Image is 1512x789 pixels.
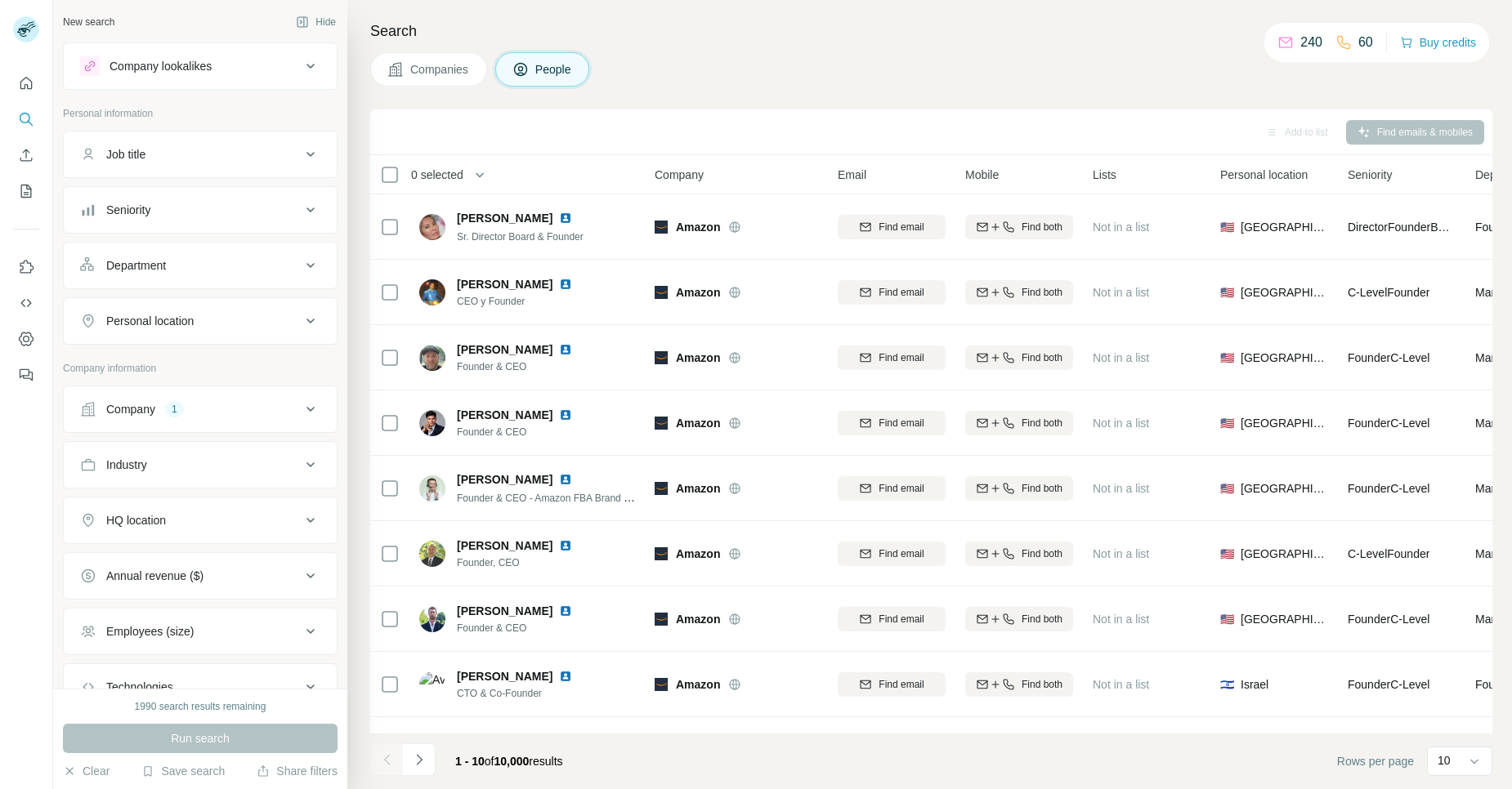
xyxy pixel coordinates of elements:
[419,671,445,698] img: Avatar
[1241,284,1328,301] span: [GEOGRAPHIC_DATA]
[1300,33,1322,52] p: 240
[457,668,552,684] span: [PERSON_NAME]
[559,604,572,617] img: LinkedIn logo
[1337,753,1414,769] span: Rows per page
[1348,482,1429,495] span: Founder C-Level
[535,61,573,78] span: People
[1400,31,1476,54] button: Buy credits
[965,672,1073,697] button: Find both
[1093,221,1149,234] span: Not in a list
[676,546,720,562] span: Amazon
[13,176,39,206] button: My lists
[838,280,946,305] button: Find email
[879,220,924,234] span: Find email
[457,537,552,554] span: [PERSON_NAME]
[879,416,924,430] span: Find email
[106,457,147,473] div: Industry
[1241,350,1328,366] span: [GEOGRAPHIC_DATA]
[838,672,946,697] button: Find email
[419,345,445,371] img: Avatar
[965,476,1073,501] button: Find both
[1022,416,1062,430] span: Find both
[63,361,338,376] p: Company information
[1241,676,1268,693] span: Israel
[106,146,145,163] div: Job title
[13,105,39,134] button: Search
[1220,284,1234,301] span: 🇺🇸
[13,140,39,170] button: Enrich CSV
[1348,547,1429,560] span: C-Level Founder
[494,755,530,768] span: 10,000
[1093,547,1149,560] span: Not in a list
[655,417,668,430] img: Logo of Amazon
[284,10,347,34] button: Hide
[165,402,184,417] div: 1
[457,359,579,374] span: Founder & CEO
[1220,611,1234,627] span: 🇺🇸
[1220,546,1234,562] span: 🇺🇸
[879,481,924,496] span: Find email
[965,280,1073,305] button: Find both
[1022,285,1062,300] span: Find both
[457,555,579,570] span: Founder, CEO
[1093,286,1149,299] span: Not in a list
[64,390,337,429] button: Company1
[1438,752,1451,769] p: 10
[1358,33,1373,52] p: 60
[1241,219,1328,235] span: [GEOGRAPHIC_DATA]
[64,135,337,174] button: Job title
[457,733,552,750] span: [PERSON_NAME]
[410,61,470,78] span: Companies
[64,612,337,651] button: Employees (size)
[419,410,445,436] img: Avatar
[838,411,946,435] button: Find email
[965,215,1073,239] button: Find both
[1220,350,1234,366] span: 🇺🇸
[106,679,173,695] div: Technologies
[676,350,720,366] span: Amazon
[559,343,572,356] img: LinkedIn logo
[411,167,463,183] span: 0 selected
[419,475,445,501] img: Avatar
[965,411,1073,435] button: Find both
[1220,219,1234,235] span: 🇺🇸
[1093,613,1149,626] span: Not in a list
[457,491,915,504] span: Founder & CEO - Amazon FBA Brand | E-Commerce | Full Product Lifecycle - Dev, Operations, Marketing
[13,252,39,282] button: Use Surfe on LinkedIn
[455,755,563,768] span: results
[879,350,924,365] span: Find email
[838,167,866,183] span: Email
[64,445,337,484] button: Industry
[838,607,946,631] button: Find email
[559,539,572,552] img: LinkedIn logo
[1241,546,1328,562] span: [GEOGRAPHIC_DATA]
[1348,286,1429,299] span: C-Level Founder
[106,512,166,528] div: HQ location
[106,623,194,640] div: Employees (size)
[110,58,212,74] div: Company lookalikes
[655,482,668,495] img: Logo of Amazon
[457,471,552,488] span: [PERSON_NAME]
[676,676,720,693] span: Amazon
[106,401,155,417] div: Company
[64,246,337,285] button: Department
[370,20,1492,42] h4: Search
[965,345,1073,370] button: Find both
[1220,480,1234,497] span: 🇺🇸
[457,210,552,226] span: [PERSON_NAME]
[1022,220,1062,234] span: Find both
[63,15,114,29] div: New search
[106,202,150,218] div: Seniority
[457,294,579,309] span: CEO y Founder
[141,763,225,779] button: Save search
[457,603,552,619] span: [PERSON_NAME]
[655,613,668,626] img: Logo of Amazon
[838,215,946,239] button: Find email
[64,190,337,230] button: Seniority
[419,606,445,632] img: Avatar
[13,288,39,318] button: Use Surfe API
[1022,612,1062,626] span: Find both
[1093,678,1149,691] span: Not in a list
[63,763,110,779] button: Clear
[655,351,668,364] img: Logo of Amazon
